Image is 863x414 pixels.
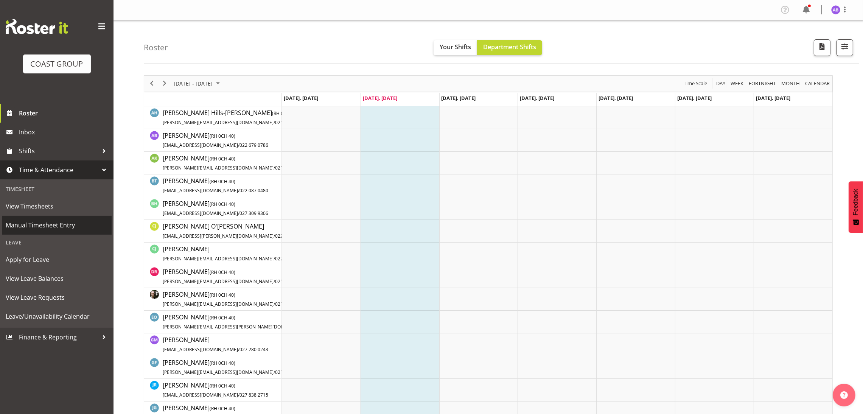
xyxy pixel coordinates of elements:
span: [PERSON_NAME] [163,290,301,308]
span: Week [730,79,744,88]
span: [DATE], [DATE] [756,95,790,101]
a: [PERSON_NAME](RH 0CH 40)[PERSON_NAME][EMAIL_ADDRESS][PERSON_NAME][DOMAIN_NAME] [163,313,339,331]
div: COAST GROUP [31,58,83,70]
span: View Timesheets [6,201,108,212]
a: [PERSON_NAME](RH 0CH 40)[PERSON_NAME][EMAIL_ADDRESS][DOMAIN_NAME]/021 338 432 [163,358,301,376]
td: Brad Tweedy resource [144,174,282,197]
span: Time Scale [683,79,708,88]
a: Leave/Unavailability Calendar [2,307,112,326]
a: [PERSON_NAME](RH 0CH 40)[EMAIL_ADDRESS][DOMAIN_NAME]/022 087 0480 [163,176,268,195]
span: [EMAIL_ADDRESS][DOMAIN_NAME] [163,142,238,148]
span: ( CH 40) [210,292,235,298]
span: 021 618 518 [275,165,301,171]
span: [PERSON_NAME][EMAIL_ADDRESS][DOMAIN_NAME] [163,369,274,375]
span: [EMAIL_ADDRESS][PERSON_NAME][DOMAIN_NAME] [163,233,274,239]
span: [EMAIL_ADDRESS][DOMAIN_NAME] [163,187,238,194]
span: RH 0 [211,178,221,185]
a: Manual Timesheet Entry [2,216,112,235]
a: [PERSON_NAME] Hills-[PERSON_NAME](RH 0CH 40)[PERSON_NAME][EMAIL_ADDRESS][DOMAIN_NAME]/0210 623 131 [163,108,304,126]
span: 0210 623 131 [275,119,304,126]
span: 022 594 0634 [275,233,304,239]
td: Craig Jenkins resource [144,243,282,265]
span: [DATE], [DATE] [363,95,397,101]
span: ( CH 40) [210,314,235,321]
span: RH 0 [211,133,221,139]
button: Month [804,79,831,88]
span: [DATE] - [DATE] [173,79,213,88]
a: [PERSON_NAME](RH 0CH 40)[PERSON_NAME][EMAIL_ADDRESS][DOMAIN_NAME]/021 466 608 [163,290,301,308]
button: Previous [147,79,157,88]
span: Shifts [19,145,98,157]
span: Department Shifts [483,43,536,51]
td: Callum Jack O'Leary Scott resource [144,220,282,243]
span: [EMAIL_ADDRESS][DOMAIN_NAME] [163,346,238,353]
button: October 2025 [173,79,223,88]
button: Time Scale [683,79,709,88]
span: / [274,233,275,239]
span: ( CH 40) [210,201,235,207]
span: [DATE], [DATE] [284,95,318,101]
span: [PERSON_NAME] Hills-[PERSON_NAME] [163,109,304,126]
div: previous period [145,76,158,92]
button: Timeline Day [715,79,727,88]
span: / [274,369,275,375]
span: / [274,255,275,262]
td: Bryan Humprhries resource [144,197,282,220]
span: RH 0 [211,360,221,366]
span: Time & Attendance [19,164,98,176]
td: Gareth French resource [144,356,282,379]
span: / [274,119,275,126]
td: Angela Kerrigan resource [144,152,282,174]
span: Manual Timesheet Entry [6,219,108,231]
span: Leave/Unavailability Calendar [6,311,108,322]
span: [PERSON_NAME] [163,245,304,262]
span: [DATE], [DATE] [442,95,476,101]
div: Timesheet [2,181,112,197]
span: ( CH 40) [210,178,235,185]
span: RH 0 [274,110,283,117]
span: Month [781,79,801,88]
button: Department Shifts [477,40,542,55]
span: [PERSON_NAME][EMAIL_ADDRESS][DOMAIN_NAME] [163,165,274,171]
span: [DATE], [DATE] [599,95,633,101]
span: [PERSON_NAME][EMAIL_ADDRESS][DOMAIN_NAME] [163,301,274,307]
span: [PERSON_NAME] [163,336,268,353]
span: ( CH 40) [272,110,298,117]
a: [PERSON_NAME][EMAIL_ADDRESS][DOMAIN_NAME]/027 280 0243 [163,335,268,353]
a: [PERSON_NAME](RH 0CH 40)[EMAIL_ADDRESS][DOMAIN_NAME]/027 838 2715 [163,381,268,399]
span: RH 0 [211,201,221,207]
span: / [274,278,275,285]
span: View Leave Requests [6,292,108,303]
span: [PERSON_NAME][EMAIL_ADDRESS][DOMAIN_NAME] [163,255,274,262]
span: 027 838 2715 [239,392,268,398]
span: 022 087 0480 [239,187,268,194]
a: [PERSON_NAME][PERSON_NAME][EMAIL_ADDRESS][DOMAIN_NAME]/027 555 2277 [163,244,304,263]
a: [PERSON_NAME](RH 0CH 40)[EMAIL_ADDRESS][DOMAIN_NAME]/027 309 9306 [163,199,268,217]
button: Timeline Month [780,79,801,88]
span: [DATE], [DATE] [677,95,712,101]
div: Leave [2,235,112,250]
span: / [238,210,239,216]
span: / [238,392,239,398]
span: 027 555 2277 [275,255,304,262]
td: Ed Odum resource [144,311,282,333]
span: Inbox [19,126,110,138]
span: Roster [19,107,110,119]
span: [PERSON_NAME][EMAIL_ADDRESS][DOMAIN_NAME] [163,119,274,126]
div: next period [158,76,171,92]
span: 022 679 0786 [239,142,268,148]
a: [PERSON_NAME](RH 0CH 40)[EMAIL_ADDRESS][DOMAIN_NAME]/022 679 0786 [163,131,268,149]
span: Finance & Reporting [19,332,98,343]
span: / [274,301,275,307]
span: [PERSON_NAME] [163,131,268,149]
span: Feedback [852,189,859,215]
a: View Timesheets [2,197,112,216]
span: Day [715,79,726,88]
span: ( CH 40) [210,156,235,162]
span: ( CH 40) [210,269,235,275]
span: 027 309 9306 [239,210,268,216]
button: Filter Shifts [837,39,853,56]
span: 027 280 0243 [239,346,268,353]
span: RH 0 [211,292,221,298]
span: [PERSON_NAME] [163,358,301,376]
